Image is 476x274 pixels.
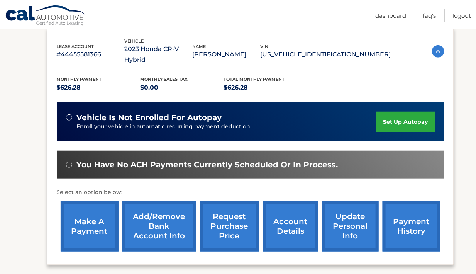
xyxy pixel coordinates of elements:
span: Total Monthly Payment [224,77,285,82]
p: [US_VEHICLE_IDENTIFICATION_NUMBER] [261,49,391,60]
span: Monthly Payment [57,77,102,82]
p: $626.28 [224,82,308,93]
p: $626.28 [57,82,141,93]
a: Cal Automotive [5,5,86,27]
p: 2023 Honda CR-V Hybrid [125,44,193,65]
img: accordion-active.svg [432,45,444,58]
p: Enroll your vehicle in automatic recurring payment deduction. [77,123,376,131]
p: Select an option below: [57,188,444,197]
a: Add/Remove bank account info [122,201,196,252]
span: name [193,44,206,49]
span: lease account [57,44,94,49]
a: Dashboard [375,9,406,22]
img: alert-white.svg [66,114,72,121]
a: account details [263,201,318,252]
a: payment history [383,201,440,252]
img: alert-white.svg [66,162,72,168]
span: vehicle is not enrolled for autopay [77,113,222,123]
span: vehicle [125,38,144,44]
span: vin [261,44,269,49]
a: make a payment [61,201,119,252]
p: $0.00 [140,82,224,93]
span: Monthly sales Tax [140,77,188,82]
a: set up autopay [376,112,435,132]
p: #44455581366 [57,49,125,60]
span: You have no ACH payments currently scheduled or in process. [77,160,338,170]
p: [PERSON_NAME] [193,49,261,60]
a: request purchase price [200,201,259,252]
a: FAQ's [423,9,436,22]
a: Logout [452,9,471,22]
a: update personal info [322,201,379,252]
